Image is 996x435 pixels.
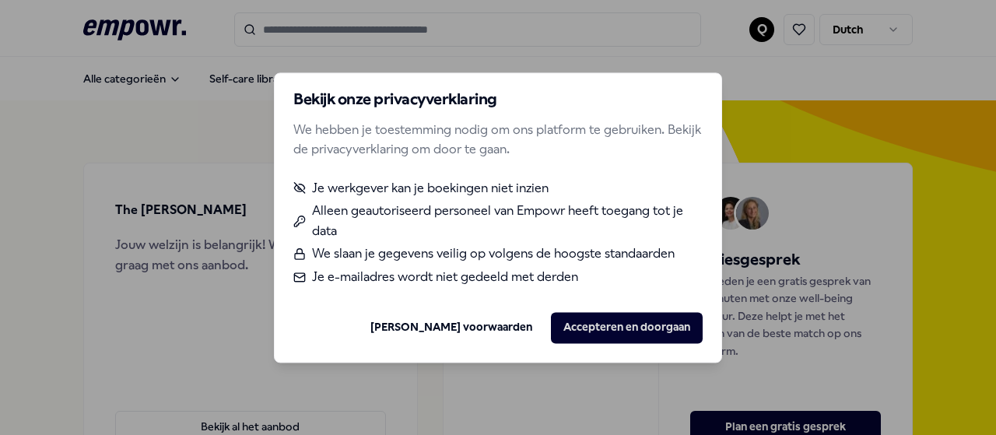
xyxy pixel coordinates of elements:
[370,319,532,336] a: [PERSON_NAME] voorwaarden
[293,202,703,241] li: Alleen geautoriseerd personeel van Empowr heeft toegang tot je data
[551,312,703,343] button: Accepteren en doorgaan
[293,244,703,265] li: We slaan je gegevens veilig op volgens de hoogste standaarden
[293,267,703,287] li: Je e-mailadres wordt niet gedeeld met derden
[293,92,703,107] h2: Bekijk onze privacyverklaring
[293,120,703,160] p: We hebben je toestemming nodig om ons platform te gebruiken. Bekijk de privacyverklaring om door ...
[293,178,703,198] li: Je werkgever kan je boekingen niet inzien
[358,312,545,343] button: [PERSON_NAME] voorwaarden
